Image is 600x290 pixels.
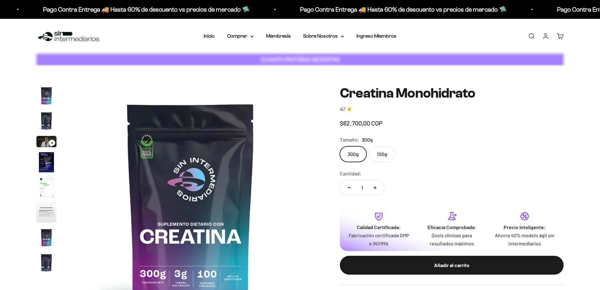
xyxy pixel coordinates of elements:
[427,224,476,230] strong: Eficacia Comprobada:
[36,228,56,250] button: Ir al artículo 7
[340,180,358,195] button: Reducir cantidad
[356,33,396,39] a: Ingreso Miembros
[340,106,564,113] a: 4.74.7 de 5.0 estrellas
[36,152,56,174] button: Ir al artículo 4
[36,111,56,131] img: Creatina Monohidrato
[303,32,344,40] summary: Sobre Nosotros
[36,253,56,275] button: Ir al artículo 8
[362,136,373,144] span: 300g
[357,224,401,230] strong: Calidad Certificada:
[340,256,564,275] button: Añadir al carrito
[504,224,546,230] strong: Precio Inteligente:
[36,253,56,273] img: Creatina Monohidrato
[227,32,254,40] summary: Comprar
[260,56,340,63] strong: CUANTA PROTEÍNA NECESITAS
[36,86,56,108] button: Ir al artículo 1
[42,4,249,14] p: Pago Contra Entrega 🚚 Hasta 60% de descuento vs precios de mercado 🛸
[36,202,56,224] button: Ir al artículo 6
[340,106,345,113] span: 4.7
[340,136,359,144] legend: Tamaño:
[347,231,410,247] p: Fabricación certificada GMP e INVIMA
[36,202,56,223] img: Creatina Monohidrato
[420,231,483,247] p: Dosis clínicas para resultados máximos
[204,33,215,39] a: Inicio
[299,4,506,14] p: Pago Contra Entrega 🚚 Hasta 60% de descuento vs precios de mercado 🛸
[340,118,383,128] sale-price: $62.700,00 COP
[36,86,56,106] img: Creatina Monohidrato
[36,111,56,133] button: Ir al artículo 2
[36,177,56,199] button: Ir al artículo 5
[493,231,556,247] p: Ahorra 40% modelo ágil sin intermediarios
[340,169,362,178] label: Cantidad:
[36,228,56,248] img: Creatina Monohidrato
[266,33,291,39] a: Membresía
[366,180,384,195] button: Aumentar cantidad
[36,152,56,172] img: Creatina Monohidrato
[340,86,564,101] h1: Creatina Monohidrato
[36,136,56,149] button: Ir al artículo 3
[36,177,56,197] img: Creatina Monohidrato
[352,261,551,269] div: Añadir al carrito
